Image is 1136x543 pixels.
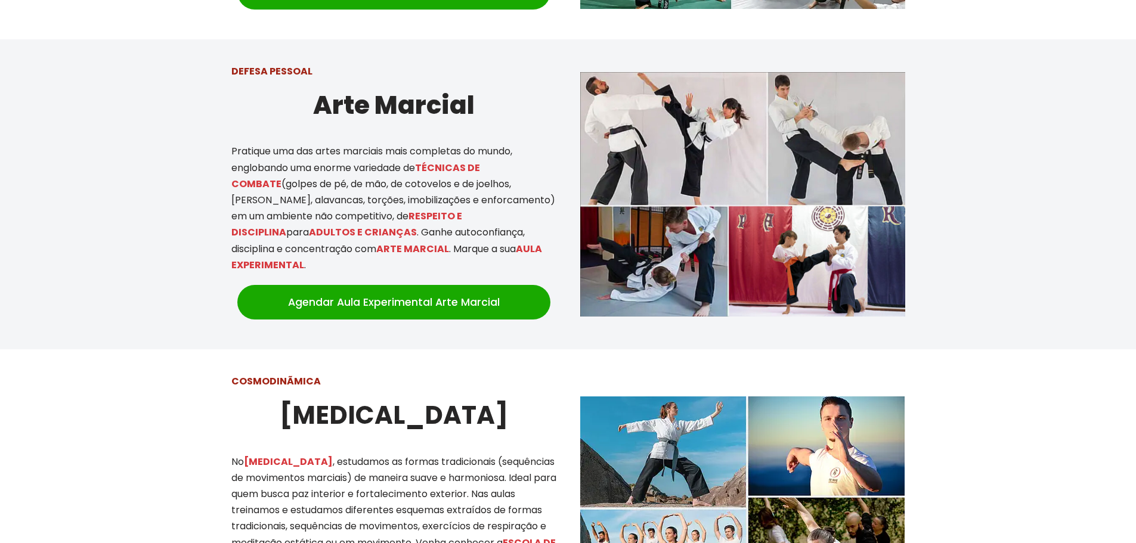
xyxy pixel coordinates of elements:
[309,225,417,239] mark: ADULTOS E CRIANÇAS
[231,85,556,125] h2: Arte Marcial
[237,285,550,319] a: Agendar Aula Experimental Arte Marcial
[231,242,542,272] mark: AULA EXPERIMENTAL
[244,455,333,468] mark: [MEDICAL_DATA]
[376,242,449,256] mark: ARTE MARCIAL
[231,161,480,191] mark: TÉCNICAS DE COMBATE
[231,374,321,388] strong: COSMODINÃMICA
[231,143,556,273] p: Pratique uma das artes marciais mais completas do mundo, englobando uma enorme variedade de (golp...
[280,398,508,433] strong: [MEDICAL_DATA]
[231,64,312,78] strong: DEFESA PESSOAL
